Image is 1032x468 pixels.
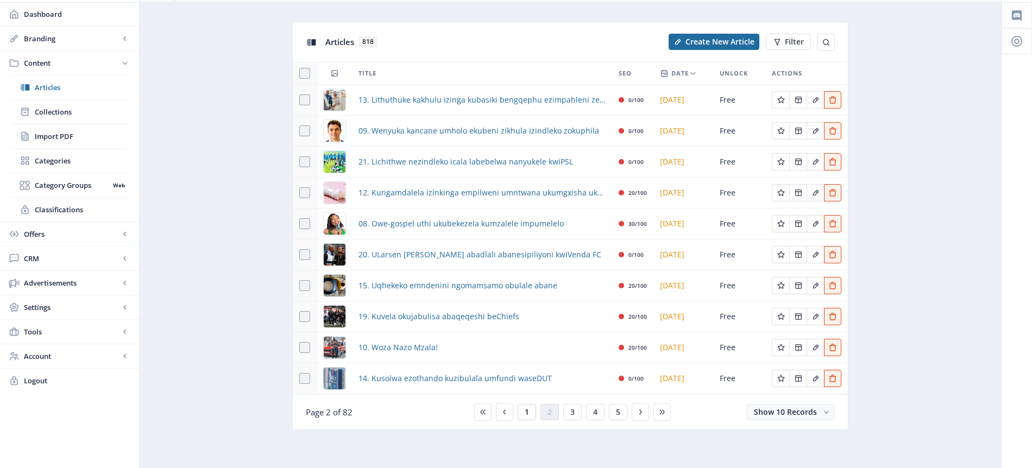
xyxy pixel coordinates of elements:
span: SEO [619,67,632,80]
a: 10. Woza Nazo Mzala! [358,341,438,354]
img: cdaeba7b-c7c1-4378-9158-7755a9458819.png [324,244,345,265]
a: Edit page [824,125,841,135]
span: Actions [772,67,802,80]
a: Classifications [11,198,128,222]
span: Import PDF [35,131,128,142]
a: Edit page [772,280,789,290]
a: Edit page [789,280,807,290]
a: 13. Lithuthuke kakhulu izinga kubasiki bengqephu ezimpahleni zesintu [358,93,606,106]
a: Edit page [772,94,789,104]
span: 3 [570,408,575,416]
a: Edit page [772,125,789,135]
td: [DATE] [653,85,713,116]
button: 2 [540,404,559,420]
div: 20/100 [628,341,647,354]
a: 08. Owe-gospel uthi ukubekezela kumzalele impumelelo [358,217,564,230]
span: Filter [785,37,804,46]
span: Settings [24,302,119,313]
span: Create New Article [685,37,754,46]
img: 5ac86fa4-2519-4230-84aa-2347580c535e.png [324,368,345,389]
a: Edit page [824,311,841,321]
a: 21. Lichithwe nezindleko icala labebelwa nanyukele kwiPSL [358,155,573,168]
button: 1 [518,404,536,420]
td: [DATE] [653,363,713,394]
img: c9304feb-e490-416b-9863-4cbd2ba1c57b.png [324,120,345,142]
div: 0/100 [628,155,644,168]
img: 59914956-aad8-4143-9d61-bf801b20c603.png [324,89,345,111]
a: 20. ULarsen [PERSON_NAME] abadlali abanesipiliyoni kwiVenda FC [358,248,601,261]
div: 30/100 [628,217,647,230]
td: [DATE] [653,116,713,147]
button: Filter [766,34,811,50]
a: Edit page [772,372,789,383]
span: 09. Wenyuka kancane umholo ekubeni zikhula izindleko zokuphila [358,124,599,137]
span: Collections [35,106,128,117]
a: Collections [11,100,128,124]
div: 0/100 [628,372,644,385]
a: Edit page [824,94,841,104]
span: Show 10 Records [754,407,817,417]
a: Edit page [807,218,824,228]
button: Show 10 Records [747,404,835,420]
span: Branding [24,33,119,44]
td: Free [713,270,765,301]
a: Edit page [789,341,807,352]
a: Edit page [789,125,807,135]
span: Articles [35,82,128,93]
span: Categories [35,155,128,166]
span: Date [671,67,689,80]
div: 20/100 [628,310,647,323]
td: Free [713,208,765,239]
div: 20/100 [628,279,647,292]
a: 12. Kungamdalela izinkinga empilweni umntwana ukumgxisha ukudla noma esesuthi [358,186,606,199]
td: Free [713,116,765,147]
span: Dashboard [24,9,130,20]
td: Free [713,301,765,332]
a: Edit page [807,249,824,259]
span: 5 [616,408,620,416]
span: Account [24,351,119,362]
div: 0/100 [628,124,644,137]
div: 0/100 [628,93,644,106]
button: 4 [586,404,605,420]
span: Title [358,67,376,80]
a: Edit page [807,125,824,135]
div: 0/100 [628,248,644,261]
img: 71e316a3-7cf0-4e82-aee3-64c9cb3d5afb.png [324,213,345,235]
a: Edit page [807,341,824,352]
div: 20/100 [628,186,647,199]
button: Create New Article [669,34,759,50]
a: Edit page [789,187,807,197]
a: Edit page [789,156,807,166]
a: Edit page [772,218,789,228]
a: Edit page [807,94,824,104]
span: Unlock [720,67,748,80]
span: 14. Kusolwa ezothando kuzibulala umfundi waseDUT [358,372,552,385]
a: Edit page [824,249,841,259]
a: Edit page [789,372,807,383]
span: 2 [548,408,552,416]
img: db7b17cc-db1f-4658-a4e1-a431aa6380ad.png [324,275,345,296]
span: 818 [358,36,377,47]
span: Advertisements [24,277,119,288]
a: Edit page [772,311,789,321]
a: Edit page [807,156,824,166]
span: 4 [593,408,597,416]
a: Edit page [789,218,807,228]
span: Offers [24,229,119,239]
a: Edit page [824,341,841,352]
td: Free [713,239,765,270]
a: 19. Kuvela okujabulisa abaqeqeshi beChiefs [358,310,519,323]
span: Content [24,58,119,68]
span: Tools [24,326,119,337]
a: 15. Uqhekeko emndenini ngomamsamo obulale abane [358,279,557,292]
a: Edit page [789,311,807,321]
span: Logout [24,375,130,386]
a: Edit page [824,156,841,166]
img: 96430fd5-7e0a-4300-a543-32c70b3965b6.png [324,151,345,173]
a: Edit page [789,94,807,104]
a: Edit page [824,218,841,228]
